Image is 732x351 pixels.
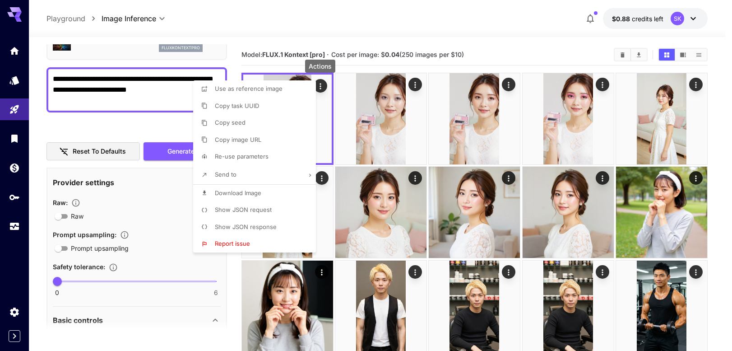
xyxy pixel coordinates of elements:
span: Copy task UUID [215,102,259,109]
span: Download Image [215,189,261,197]
span: Show JSON response [215,223,277,230]
span: Copy seed [215,119,246,126]
span: Send to [215,171,236,178]
span: Re-use parameters [215,153,269,160]
span: Show JSON request [215,206,272,213]
span: Copy image URL [215,136,261,143]
div: Actions [305,60,335,73]
span: Use as reference image [215,85,283,92]
span: Report issue [215,240,250,247]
